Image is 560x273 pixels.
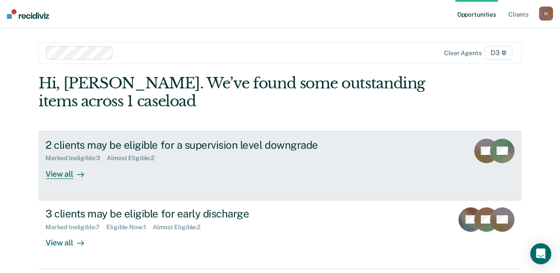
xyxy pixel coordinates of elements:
a: 2 clients may be eligible for a supervision level downgradeMarked Ineligible:3Almost Eligible:2Vi... [38,131,521,200]
div: Almost Eligible : 2 [153,224,207,231]
div: Clear agents [444,49,481,57]
img: Recidiviz [7,9,49,19]
div: View all [45,162,94,179]
div: Eligible Now : 1 [106,224,153,231]
span: D3 [485,46,512,60]
div: Marked Ineligible : 7 [45,224,106,231]
button: H [539,7,553,21]
div: Open Intercom Messenger [530,243,551,264]
div: 3 clients may be eligible for early discharge [45,207,353,220]
div: Marked Ineligible : 3 [45,154,107,162]
a: 3 clients may be eligible for early dischargeMarked Ineligible:7Eligible Now:1Almost Eligible:2Vi... [38,200,521,269]
div: 2 clients may be eligible for a supervision level downgrade [45,139,353,151]
div: View all [45,231,94,248]
div: Hi, [PERSON_NAME]. We’ve found some outstanding items across 1 caseload [38,74,425,110]
div: Almost Eligible : 2 [107,154,161,162]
